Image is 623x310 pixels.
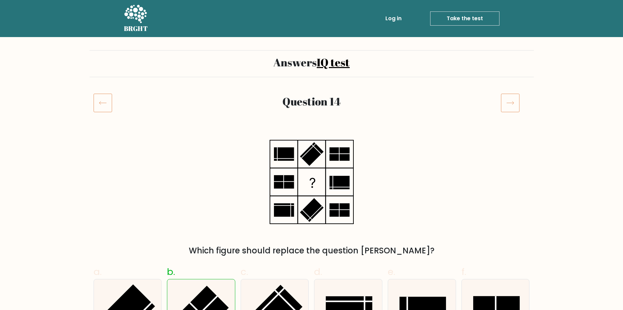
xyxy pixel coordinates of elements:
a: BRGHT [124,3,148,34]
span: f. [461,265,466,278]
div: Which figure should replace the question [PERSON_NAME]? [98,245,526,257]
h2: Answers [94,56,530,69]
span: b. [167,265,175,278]
a: Log in [383,12,404,25]
h2: Question 14 [131,95,493,108]
span: d. [314,265,322,278]
a: Take the test [430,11,499,26]
h5: BRGHT [124,25,148,33]
span: c. [241,265,248,278]
a: IQ test [317,55,350,69]
span: e. [388,265,395,278]
span: a. [94,265,102,278]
